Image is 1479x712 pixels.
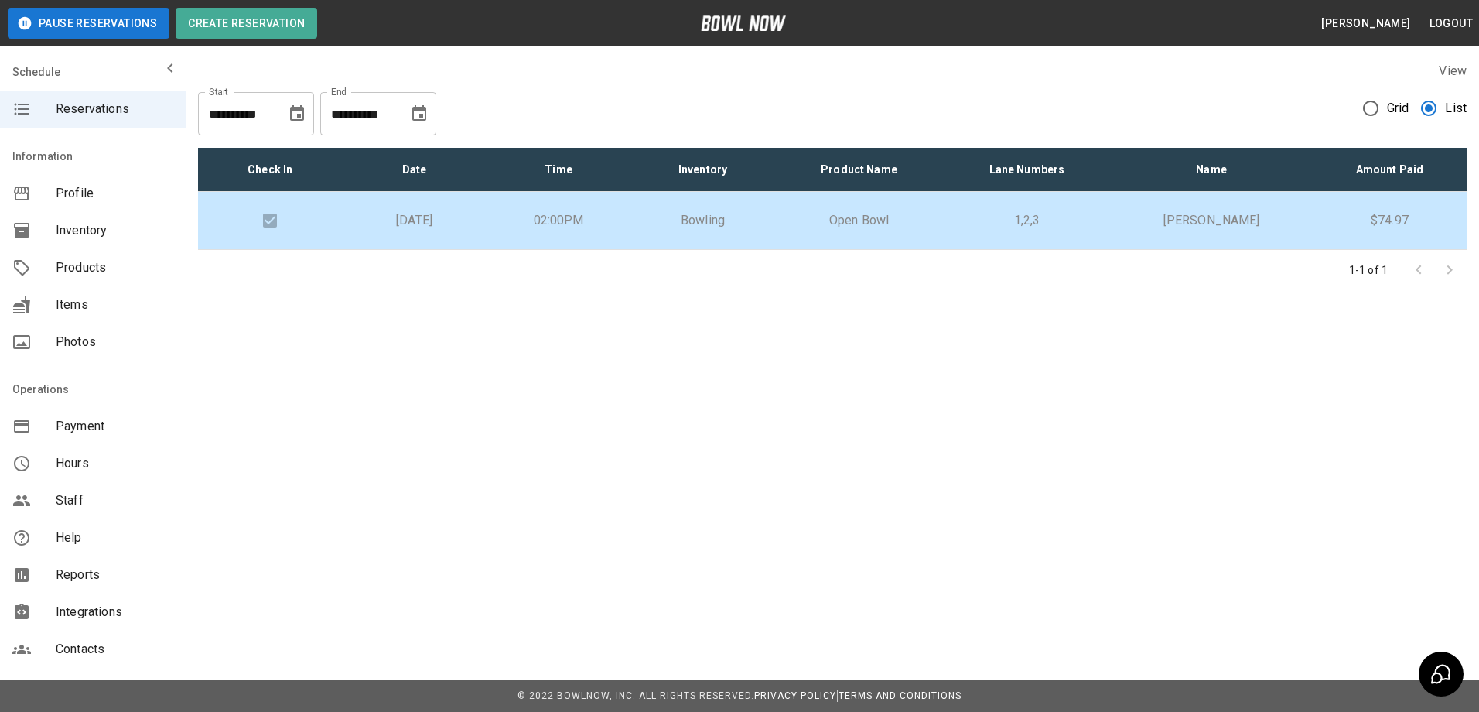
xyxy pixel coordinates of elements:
[487,148,630,192] th: Time
[56,491,173,510] span: Staff
[176,8,317,39] button: Create Reservation
[56,454,173,473] span: Hours
[943,148,1110,192] th: Lane Numbers
[56,100,173,118] span: Reservations
[1111,148,1313,192] th: Name
[8,8,169,39] button: Pause Reservations
[630,148,774,192] th: Inventory
[56,603,173,621] span: Integrations
[1315,9,1416,38] button: [PERSON_NAME]
[499,211,618,230] p: 02:00PM
[517,690,754,701] span: © 2022 BowlNow, Inc. All Rights Reserved.
[56,640,173,659] span: Contacts
[56,221,173,240] span: Inventory
[1325,211,1454,230] p: $74.97
[282,98,313,129] button: Choose date, selected date is Aug 16, 2025
[1423,9,1479,38] button: Logout
[1445,99,1467,118] span: List
[56,258,173,277] span: Products
[1439,63,1467,78] label: View
[198,148,342,192] th: Check In
[56,333,173,351] span: Photos
[839,690,962,701] a: Terms and Conditions
[56,566,173,584] span: Reports
[342,148,486,192] th: Date
[56,417,173,436] span: Payment
[56,529,173,547] span: Help
[1387,99,1409,118] span: Grid
[1123,211,1300,230] p: [PERSON_NAME]
[754,690,836,701] a: Privacy Policy
[955,211,1098,230] p: 1,2,3
[354,211,473,230] p: [DATE]
[787,211,931,230] p: Open Bowl
[643,211,762,230] p: Bowling
[1349,262,1388,278] p: 1-1 of 1
[775,148,944,192] th: Product Name
[56,296,173,314] span: Items
[56,184,173,203] span: Profile
[404,98,435,129] button: Choose date, selected date is Sep 16, 2025
[1313,148,1467,192] th: Amount Paid
[701,15,786,31] img: logo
